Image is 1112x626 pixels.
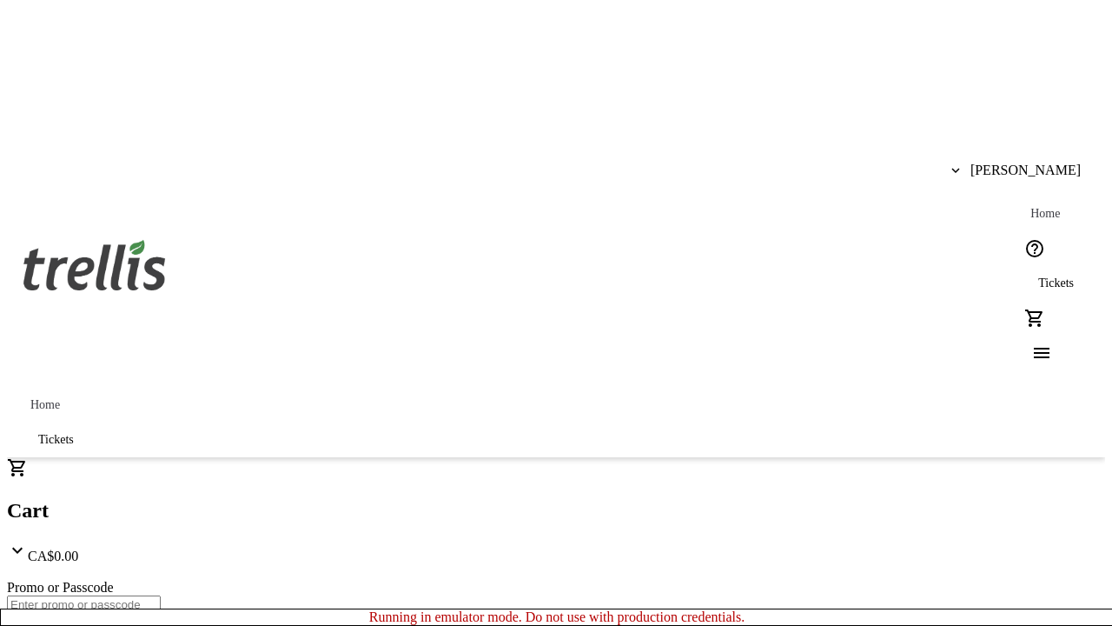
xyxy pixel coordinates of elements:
[970,163,1081,178] span: [PERSON_NAME]
[7,596,161,614] input: Enter promo or passcode
[7,580,114,595] label: Promo or Passcode
[1038,276,1074,290] span: Tickets
[1017,231,1052,266] button: Help
[1017,196,1073,231] a: Home
[937,153,1095,188] button: [PERSON_NAME]
[38,433,74,447] span: Tickets
[1030,207,1060,221] span: Home
[28,549,78,563] span: CA$0.00
[30,398,60,412] span: Home
[17,388,73,423] a: Home
[17,423,95,457] a: Tickets
[1017,301,1052,336] button: Cart
[7,499,1105,523] h2: Cart
[1017,266,1095,301] a: Tickets
[17,221,172,308] img: Orient E2E Organization PXgqk0Xhn5's Logo
[1017,336,1052,370] button: Menu
[7,457,1105,564] div: CartCA$0.00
